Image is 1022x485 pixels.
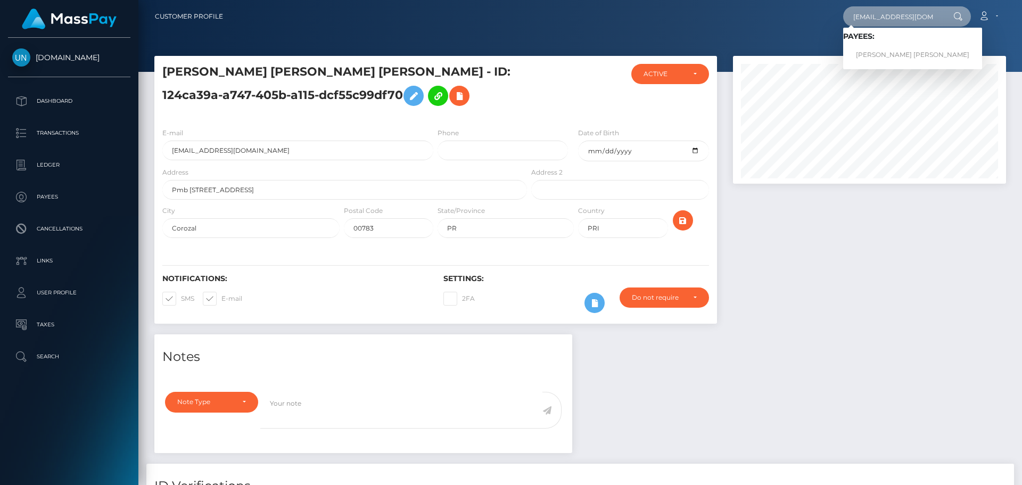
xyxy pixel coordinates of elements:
a: Payees [8,184,130,210]
p: Dashboard [12,93,126,109]
button: Do not require [620,287,709,308]
label: 2FA [443,292,475,306]
label: Country [578,206,605,216]
button: ACTIVE [631,64,709,84]
label: Phone [438,128,459,138]
img: MassPay Logo [22,9,117,29]
a: Transactions [8,120,130,146]
label: Address [162,168,188,177]
h6: Settings: [443,274,708,283]
a: Taxes [8,311,130,338]
label: Date of Birth [578,128,619,138]
a: Ledger [8,152,130,178]
label: Postal Code [344,206,383,216]
img: Unlockt.me [12,48,30,67]
span: [DOMAIN_NAME] [8,53,130,62]
p: Payees [12,189,126,205]
h6: Payees: [843,32,982,41]
h6: Notifications: [162,274,427,283]
label: State/Province [438,206,485,216]
p: Cancellations [12,221,126,237]
a: Cancellations [8,216,130,242]
a: Dashboard [8,88,130,114]
label: SMS [162,292,194,306]
button: Note Type [165,392,258,412]
a: User Profile [8,280,130,306]
p: Transactions [12,125,126,141]
p: Links [12,253,126,269]
label: City [162,206,175,216]
div: Do not require [632,293,685,302]
a: [PERSON_NAME] [PERSON_NAME] [843,45,982,65]
a: Customer Profile [155,5,223,28]
p: Search [12,349,126,365]
a: Links [8,248,130,274]
label: E-mail [162,128,183,138]
input: Search... [843,6,943,27]
div: Note Type [177,398,234,406]
label: Address 2 [531,168,563,177]
label: E-mail [203,292,242,306]
h4: Notes [162,348,564,366]
div: ACTIVE [644,70,685,78]
p: User Profile [12,285,126,301]
p: Taxes [12,317,126,333]
h5: [PERSON_NAME] [PERSON_NAME] [PERSON_NAME] - ID: 124ca39a-a747-405b-a115-dcf55c99df70 [162,64,521,111]
a: Search [8,343,130,370]
p: Ledger [12,157,126,173]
